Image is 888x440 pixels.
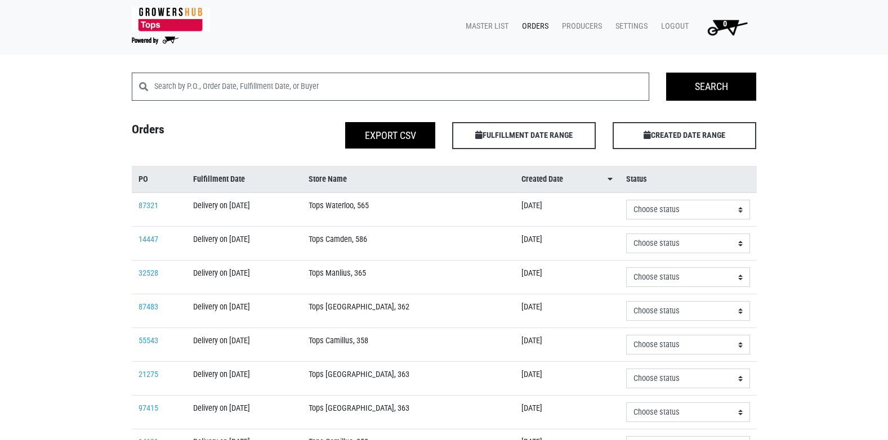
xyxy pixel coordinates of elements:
[652,16,693,37] a: Logout
[457,16,513,37] a: Master List
[139,302,158,312] a: 87483
[513,16,553,37] a: Orders
[302,227,515,261] td: Tops Camden, 586
[515,396,619,429] td: [DATE]
[626,173,647,186] span: Status
[186,294,302,328] td: Delivery on [DATE]
[345,122,435,149] button: Export CSV
[723,19,727,29] span: 0
[452,122,596,149] span: FULFILLMENT DATE RANGE
[186,261,302,294] td: Delivery on [DATE]
[123,122,284,145] h4: Orders
[702,16,752,38] img: Cart
[186,362,302,396] td: Delivery on [DATE]
[302,192,515,227] td: Tops Waterloo, 565
[132,7,210,32] img: 279edf242af8f9d49a69d9d2afa010fb.png
[515,192,619,227] td: [DATE]
[515,328,619,362] td: [DATE]
[613,122,756,149] span: CREATED DATE RANGE
[309,173,347,186] span: Store Name
[521,173,563,186] span: Created Date
[186,227,302,261] td: Delivery on [DATE]
[515,227,619,261] td: [DATE]
[693,16,757,38] a: 0
[139,268,158,278] a: 32528
[302,261,515,294] td: Tops Manlius, 365
[139,201,158,210] a: 87321
[606,16,652,37] a: Settings
[521,173,613,186] a: Created Date
[553,16,606,37] a: Producers
[193,173,245,186] span: Fulfillment Date
[186,328,302,362] td: Delivery on [DATE]
[626,173,749,186] a: Status
[139,370,158,379] a: 21275
[139,403,158,413] a: 97415
[132,37,179,44] img: Powered by Big Wheelbarrow
[302,396,515,429] td: Tops [GEOGRAPHIC_DATA], 363
[515,261,619,294] td: [DATE]
[515,294,619,328] td: [DATE]
[515,362,619,396] td: [DATE]
[139,173,180,186] a: PO
[302,328,515,362] td: Tops Camillus, 358
[186,396,302,429] td: Delivery on [DATE]
[139,235,158,244] a: 14447
[186,192,302,227] td: Delivery on [DATE]
[139,336,158,345] a: 55543
[193,173,296,186] a: Fulfillment Date
[139,173,148,186] span: PO
[666,73,756,101] input: Search
[309,173,508,186] a: Store Name
[154,73,650,101] input: Search by P.O., Order Date, Fulfillment Date, or Buyer
[302,362,515,396] td: Tops [GEOGRAPHIC_DATA], 363
[302,294,515,328] td: Tops [GEOGRAPHIC_DATA], 362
